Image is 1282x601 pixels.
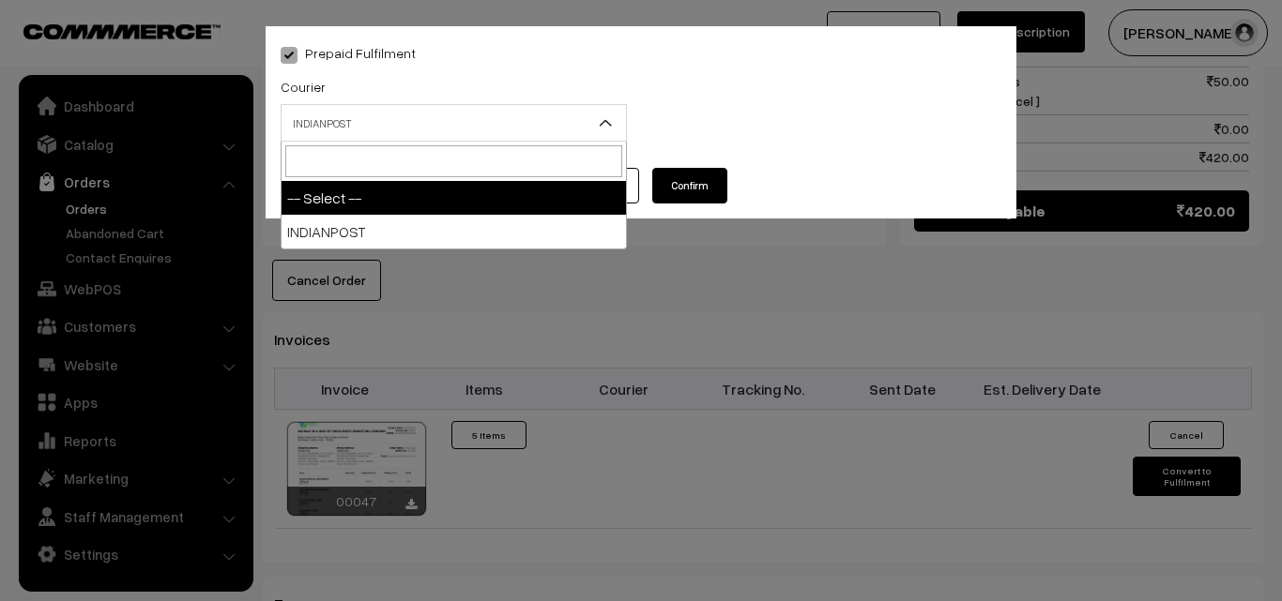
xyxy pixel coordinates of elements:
[652,168,727,203] button: Confirm
[281,77,326,97] label: Courier
[281,43,416,63] label: Prepaid Fulfilment
[282,181,626,215] li: -- Select --
[281,104,627,142] span: INDIANPOST
[282,107,626,140] span: INDIANPOST
[282,215,626,248] li: INDIANPOST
